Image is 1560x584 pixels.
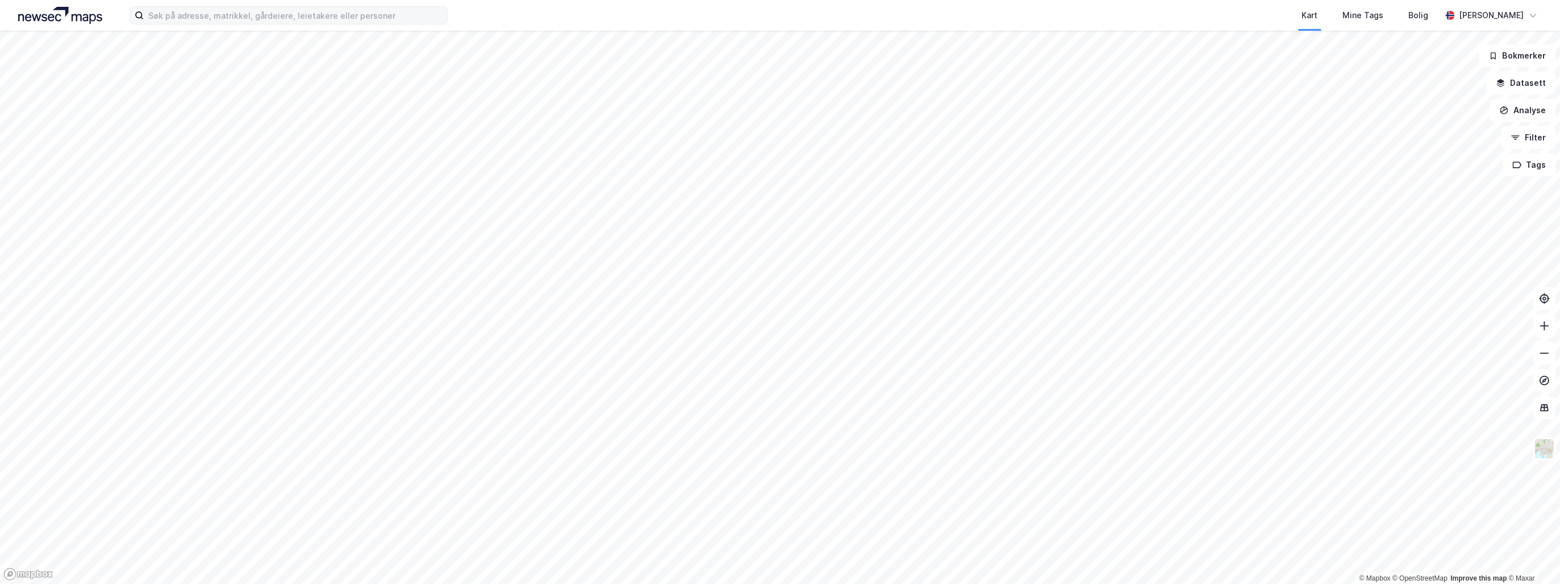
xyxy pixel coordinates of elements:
[1501,126,1555,149] button: Filter
[1450,574,1507,582] a: Improve this map
[1392,574,1448,582] a: OpenStreetMap
[1302,9,1317,22] div: Kart
[1479,44,1555,67] button: Bokmerker
[144,7,447,24] input: Søk på adresse, matrikkel, gårdeiere, leietakere eller personer
[1533,438,1555,459] img: Z
[1503,529,1560,584] div: Kontrollprogram for chat
[1486,72,1555,94] button: Datasett
[1490,99,1555,122] button: Analyse
[3,568,53,581] a: Mapbox homepage
[1459,9,1524,22] div: [PERSON_NAME]
[1408,9,1428,22] div: Bolig
[1359,574,1390,582] a: Mapbox
[1503,529,1560,584] iframe: Chat Widget
[1503,154,1555,176] button: Tags
[18,7,102,24] img: logo.a4113a55bc3d86da70a041830d287a7e.svg
[1342,9,1383,22] div: Mine Tags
